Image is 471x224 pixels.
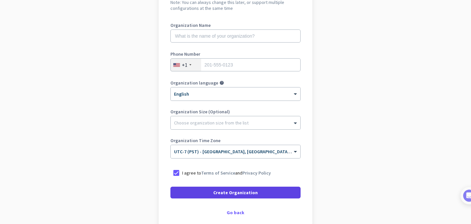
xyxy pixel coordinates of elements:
a: Terms of Service [201,170,235,176]
span: Create Organization [213,189,258,196]
label: Organization Name [170,23,301,28]
a: Privacy Policy [242,170,271,176]
button: Create Organization [170,187,301,198]
label: Organization language [170,81,218,85]
label: Organization Time Zone [170,138,301,143]
label: Phone Number [170,52,301,56]
i: help [219,81,224,85]
div: Go back [170,210,301,215]
p: I agree to and [182,170,271,176]
div: +1 [182,62,187,68]
input: What is the name of your organization? [170,29,301,43]
label: Organization Size (Optional) [170,109,301,114]
input: 201-555-0123 [170,58,301,71]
